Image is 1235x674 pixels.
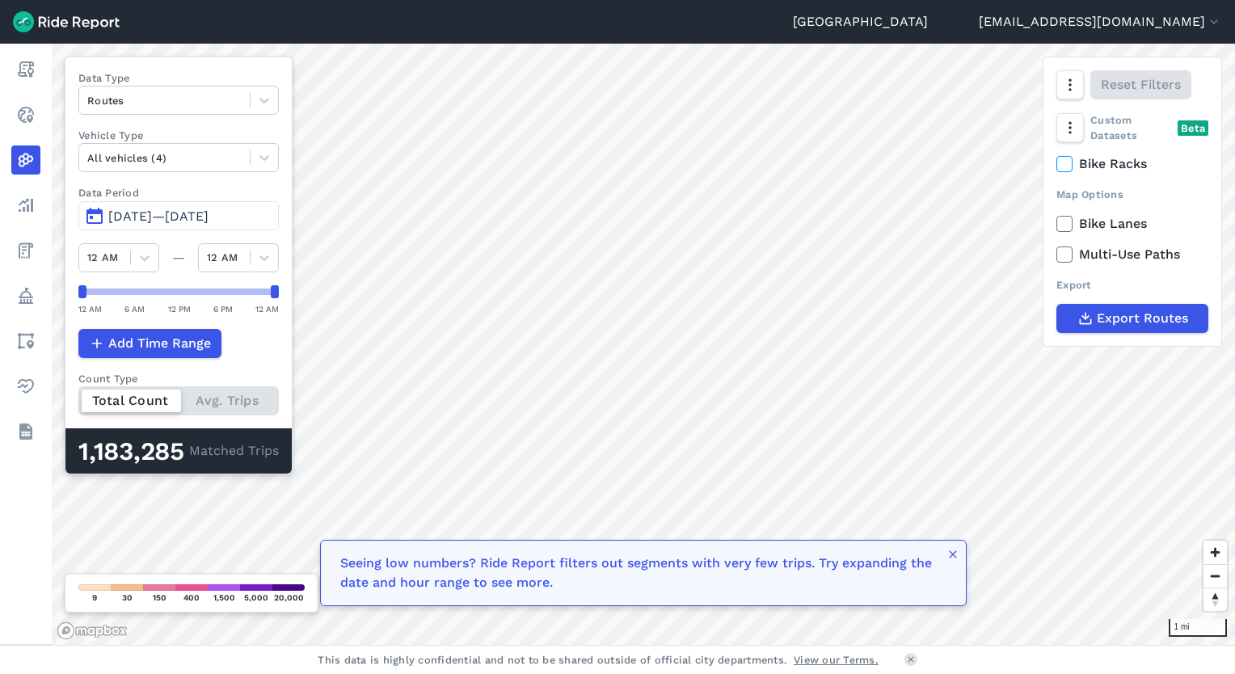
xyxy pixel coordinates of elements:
div: 1,183,285 [78,441,189,462]
button: Reset bearing to north [1203,588,1227,611]
button: Add Time Range [78,329,221,358]
a: Fees [11,236,40,265]
button: Reset Filters [1090,70,1191,99]
div: 12 PM [168,301,191,316]
a: Datasets [11,417,40,446]
div: Count Type [78,371,279,386]
div: 1 mi [1169,619,1227,637]
a: Report [11,55,40,84]
span: [DATE]—[DATE] [108,209,209,224]
div: 6 PM [213,301,233,316]
label: Bike Racks [1056,154,1208,174]
label: Bike Lanes [1056,214,1208,234]
button: [EMAIL_ADDRESS][DOMAIN_NAME] [979,12,1222,32]
button: [DATE]—[DATE] [78,201,279,230]
label: Vehicle Type [78,128,279,143]
a: Policy [11,281,40,310]
a: View our Terms. [794,652,879,668]
div: Beta [1178,120,1208,136]
a: Health [11,372,40,401]
button: Zoom in [1203,541,1227,564]
span: Export Routes [1097,309,1188,328]
div: Export [1056,277,1208,293]
label: Data Period [78,185,279,200]
div: — [159,248,198,267]
label: Multi-Use Paths [1056,245,1208,264]
span: Reset Filters [1101,75,1181,95]
a: [GEOGRAPHIC_DATA] [793,12,928,32]
label: Data Type [78,70,279,86]
button: Export Routes [1056,304,1208,333]
div: Custom Datasets [1056,112,1208,143]
div: Map Options [1056,187,1208,202]
button: Zoom out [1203,564,1227,588]
a: Analyze [11,191,40,220]
a: Realtime [11,100,40,129]
div: Matched Trips [65,428,292,474]
a: Mapbox logo [57,621,128,640]
canvas: Map [52,44,1235,645]
div: 12 AM [255,301,279,316]
img: Ride Report [13,11,120,32]
a: Heatmaps [11,145,40,175]
div: 12 AM [78,301,102,316]
span: Add Time Range [108,334,211,353]
a: Areas [11,326,40,356]
div: 6 AM [124,301,145,316]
